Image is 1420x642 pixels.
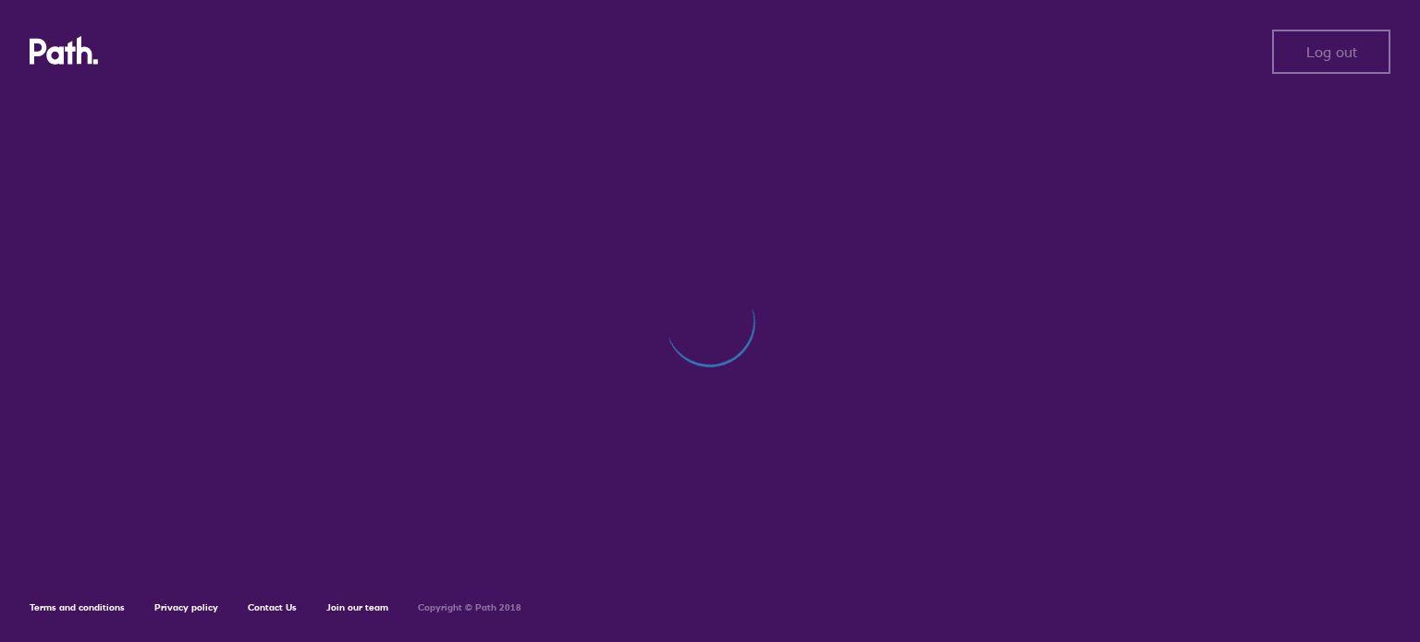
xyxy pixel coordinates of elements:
[418,602,521,613] h6: Copyright © Path 2018
[1272,30,1390,74] button: Log out
[30,601,125,613] a: Terms and conditions
[154,601,218,613] a: Privacy policy
[326,601,388,613] a: Join our team
[248,601,297,613] a: Contact Us
[1306,43,1357,60] span: Log out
